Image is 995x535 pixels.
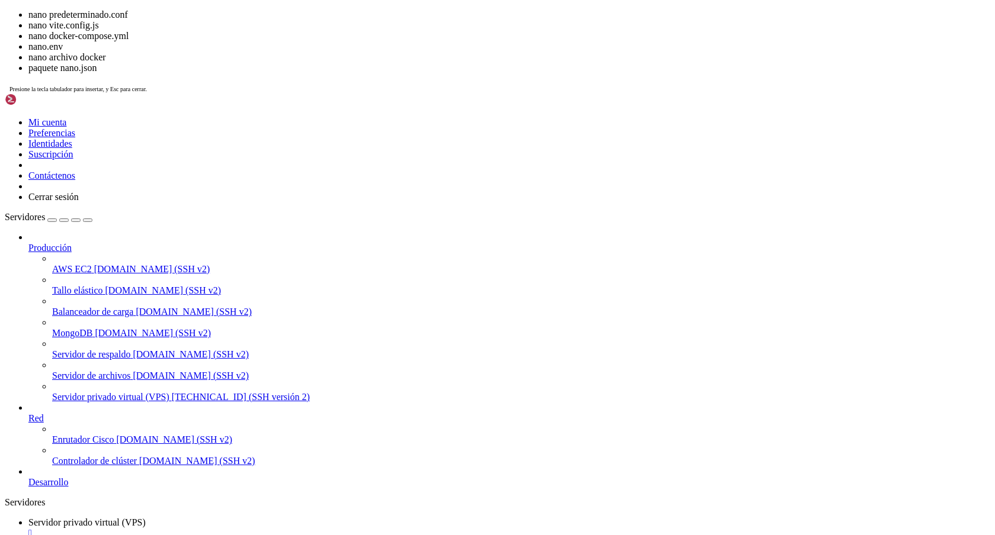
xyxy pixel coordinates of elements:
[5,54,840,64] x-row: -rw-r--r-- 1 1000 1000 726 [DATE] 16:59 package.json
[105,285,222,295] font: [DOMAIN_NAME] (SSH v2)
[52,328,92,338] font: MongoDB
[52,434,114,444] font: Enrutador Cisco
[5,231,840,241] x-row: /bin/sh: ll: not found
[213,270,227,280] span: mnt
[5,133,840,143] x-row: drwxr-xr-x 4 1000 1000 4096 [DATE] 16:59 /
[208,83,237,93] span: public
[5,270,95,280] span: docker-entrypoint.d
[5,103,840,113] x-row: drwxr-xr-x 2 1000 1000 4096 [DATE] 16:59 /
[208,15,246,24] span: database
[5,330,840,340] x-row: hostname modules protocols shells
[52,445,990,466] li: Controlador de clúster [DOMAIN_NAME] (SSH v2)
[5,83,840,94] x-row: drwxr-xr-x 5 1000 1000 4096 [DATE] 16:59 /
[28,41,63,51] font: nano.env
[28,9,128,20] font: nano predeterminado.conf
[52,339,990,360] li: Servidor de respaldo [DOMAIN_NAME] (SSH v2)
[109,270,128,280] span: home
[133,349,249,359] font: [DOMAIN_NAME] (SSH v2)
[237,339,284,349] span: os-release
[133,339,199,349] span: modules-load.d
[147,310,171,319] span: nginx
[28,138,72,149] font: Identidades
[52,392,169,402] font: Servidor privado virtual (VPS)
[422,270,436,280] span: srv
[5,290,840,300] x-row: /etc # ls
[28,243,72,253] font: Producción
[139,456,255,466] font: [DOMAIN_NAME] (SSH v2)
[28,170,75,181] a: Contáctenos
[28,31,129,41] font: nano docker-compose.yml
[5,349,43,359] span: crontabs
[52,275,990,296] li: Tallo elástico [DOMAIN_NAME] (SSH v2)
[5,497,45,507] font: Servidores
[28,20,99,30] font: nano vite.config.js
[5,64,840,74] x-row: -rw-r--r-- 1 1000 1000 [DATE] 16:59 phpunit.xml
[52,381,990,402] li: Servidor privado virtual (VPS) [TECHNICAL_ID] (SSH versión 2)
[5,162,840,172] x-row: docker: 'docker exec' requires at least 2 arguments
[208,5,237,14] span: config
[52,360,990,381] li: Servidor de archivos [DOMAIN_NAME] (SSH v2)
[52,424,990,445] li: Enrutador Cisco [DOMAIN_NAME] (SSH v2)
[597,251,611,260] span: var
[52,253,990,275] li: AWS EC2 [DOMAIN_NAME] (SSH v2)
[28,117,66,127] font: Mi cuenta
[95,328,211,338] font: [DOMAIN_NAME] (SSH v2)
[5,300,840,310] x-row: alpine-release fstab issue services
[5,339,840,349] x-row: ca-certificates.conf hosts resolv.conf
[136,307,252,317] font: [DOMAIN_NAME] (SSH v2)
[5,379,840,389] x-row: /etc/nginx # ls
[237,300,270,310] span: network
[116,434,232,444] font: [DOMAIN_NAME] (SSH v2)
[109,251,171,260] span: [DOMAIN_NAME]
[526,260,540,270] span: tmp
[28,63,97,73] font: paquete nano.json
[5,182,840,192] x-row: Usage: docker exec [OPTIONS] CONTAINER COMMAND [ARG...]
[28,243,990,253] a: Producción
[28,466,990,488] li: Desarrollo
[5,211,840,221] x-row: root@ubuntu:/var/www/bizeelike# docker exec -it b2b-nginx /bin/sh
[52,296,990,317] li: Balanceador de carga [DOMAIN_NAME] (SSH v2)
[5,320,840,330] x-row: group- nsswitch.conf shadow-
[5,369,840,379] x-row: /etc # cd nginx
[109,349,137,359] span: init.d
[133,370,249,381] font: [DOMAIN_NAME] (SSH v2)
[208,94,251,103] span: resources
[5,408,840,418] x-row: /etc/nginx/conf.d # ls
[52,349,130,359] font: Servidor de respaldo
[5,398,840,408] x-row: /etc/nginx # cd conf.d/
[5,212,45,222] font: Servidores
[28,477,69,487] font: Desarrollo
[5,281,840,291] x-row: / # cd etc/
[5,73,840,83] x-row: -rw-r--r-- 1 1000 1000 93 [DATE] 16:59 postcss.config.js
[28,192,79,202] font: Cerrar sesión
[52,328,990,339] a: MongoDB [DOMAIN_NAME] (SSH v2)
[5,202,840,212] x-row: See 'docker exec --help' for more information
[5,34,840,44] x-row: -rw-r--r-- 1 1000 1000 [DATE] 16:59 docker-compose.yml
[62,359,81,369] span: mtab
[28,52,106,62] font: nano archivo docker
[213,320,256,329] span: profile.d
[289,320,317,329] span: udhcpc
[526,270,540,280] span: usr
[417,300,455,310] span: sysctl.d
[213,330,227,339] span: opt
[28,149,73,159] a: Suscripción
[28,128,75,138] a: Preferencias
[5,24,840,34] x-row: drwxr-xr-x 5 1000 1000 4096 [DATE] 16:59 /
[52,264,92,274] font: AWS EC2
[317,260,336,270] span: proc
[94,264,210,274] font: [DOMAIN_NAME] (SSH v2)
[52,456,137,466] font: Controlador de clúster
[5,447,840,457] x-row: /etc/nginx/conf.d # nano
[284,251,298,260] span: opt
[180,251,194,260] span: lib
[5,428,840,438] x-row: /etc/nginx/conf.d # nano default.conf
[389,251,403,260] span: run
[208,24,237,34] span: docker
[28,517,146,527] font: Servidor privado virtual (VPS)
[130,447,134,457] div: (25, 45)
[5,320,76,329] span: busybox-paths.d
[374,349,403,359] span: ssl1.1
[5,152,840,162] x-row: root@ubuntu:/var/www/bizeelike# docker exec -it b2b-nginx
